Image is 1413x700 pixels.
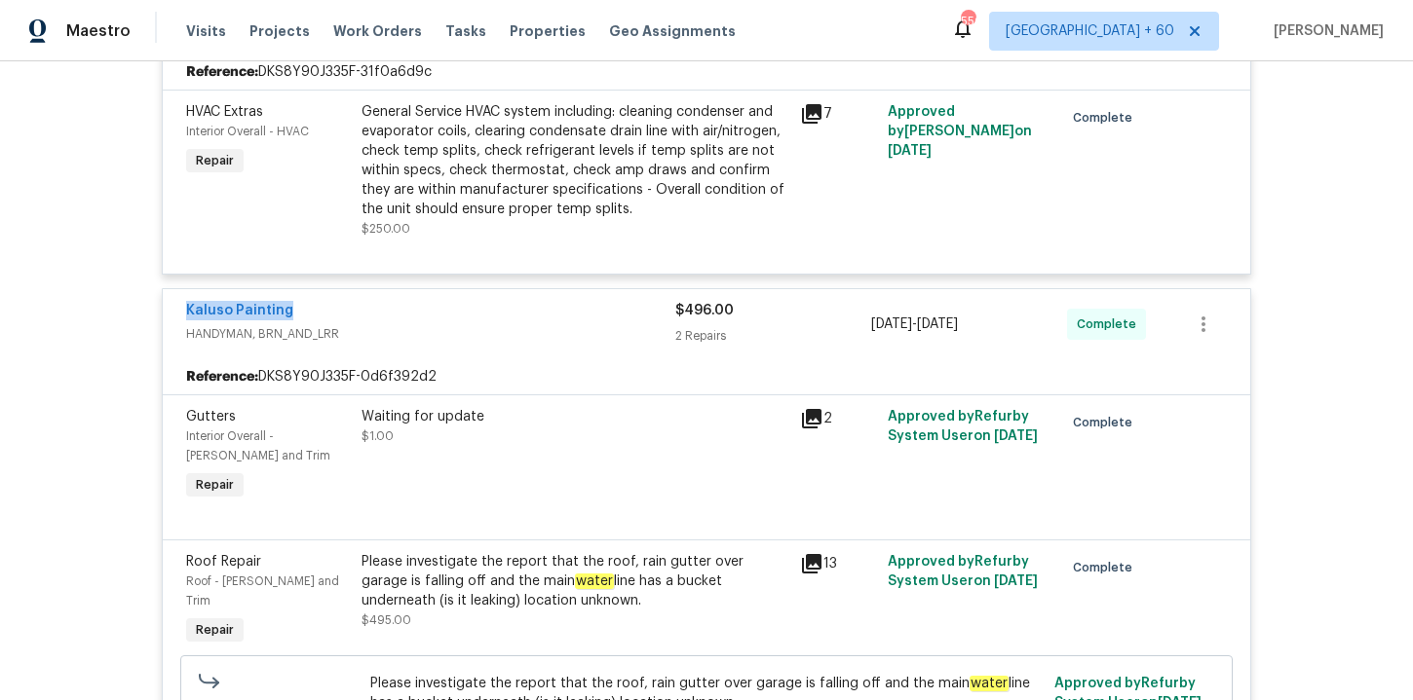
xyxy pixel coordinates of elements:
[163,55,1250,90] div: DKS8Y90J335F-31f0a6d9c
[888,144,932,158] span: [DATE]
[186,555,261,569] span: Roof Repair
[362,102,788,219] div: General Service HVAC system including: cleaning condenser and evaporator coils, clearing condensa...
[186,105,263,119] span: HVAC Extras
[510,21,586,41] span: Properties
[188,151,242,170] span: Repair
[1073,108,1140,128] span: Complete
[186,304,293,317] a: Kaluso Painting
[994,429,1038,443] span: [DATE]
[362,552,788,610] div: Please investigate the report that the roof, rain gutter over garage is falling off and the main ...
[333,21,422,41] span: Work Orders
[186,410,236,424] span: Gutters
[362,407,788,426] div: Waiting for update
[1073,413,1140,432] span: Complete
[66,21,131,41] span: Maestro
[249,21,310,41] span: Projects
[362,614,411,626] span: $495.00
[362,223,410,235] span: $250.00
[675,304,734,317] span: $496.00
[800,552,876,575] div: 13
[917,317,958,331] span: [DATE]
[675,326,871,346] div: 2 Repairs
[186,575,339,607] span: Roof - [PERSON_NAME] and Trim
[188,620,242,640] span: Repair
[362,430,394,442] span: $1.00
[445,24,486,38] span: Tasks
[800,102,876,126] div: 7
[888,410,1038,443] span: Approved by Refurby System User on
[575,573,614,589] em: water
[609,21,736,41] span: Geo Assignments
[871,317,912,331] span: [DATE]
[888,105,1032,158] span: Approved by [PERSON_NAME] on
[970,676,1009,691] em: water
[188,475,242,495] span: Repair
[186,367,258,387] b: Reference:
[186,430,330,461] span: Interior Overall - [PERSON_NAME] and Trim
[186,62,258,82] b: Reference:
[186,21,226,41] span: Visits
[186,324,675,344] span: HANDYMAN, BRN_AND_LRR
[961,12,974,31] div: 550
[163,359,1250,394] div: DKS8Y90J335F-0d6f392d2
[871,314,958,334] span: -
[1077,314,1144,334] span: Complete
[888,555,1038,588] span: Approved by Refurby System User on
[186,126,309,137] span: Interior Overall - HVAC
[1073,558,1140,577] span: Complete
[800,407,876,430] div: 2
[1006,21,1174,41] span: [GEOGRAPHIC_DATA] + 60
[994,574,1038,588] span: [DATE]
[1266,21,1384,41] span: [PERSON_NAME]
